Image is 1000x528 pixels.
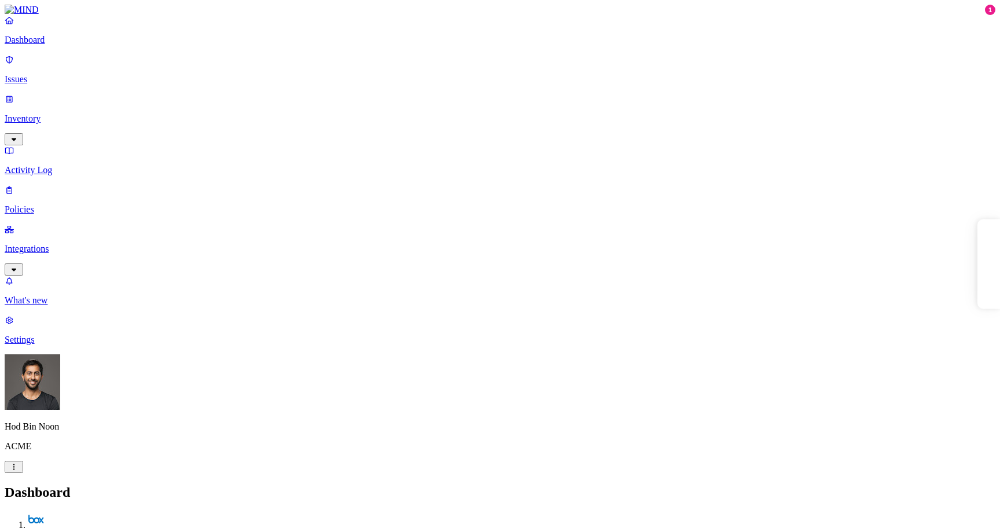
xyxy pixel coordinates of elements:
h2: Dashboard [5,485,995,500]
img: svg%3e [28,512,44,528]
p: Hod Bin Noon [5,421,995,432]
p: Inventory [5,113,995,124]
a: Policies [5,185,995,215]
p: Dashboard [5,35,995,45]
a: Activity Log [5,145,995,175]
p: Policies [5,204,995,215]
p: ACME [5,441,995,452]
p: Settings [5,335,995,345]
a: What's new [5,276,995,306]
img: Hod Bin Noon [5,354,60,410]
p: Issues [5,74,995,85]
a: Settings [5,315,995,345]
p: Integrations [5,244,995,254]
a: Dashboard [5,15,995,45]
img: MIND [5,5,39,15]
a: Inventory [5,94,995,144]
div: 1 [985,5,995,15]
p: What's new [5,295,995,306]
a: Integrations [5,224,995,274]
a: MIND [5,5,995,15]
p: Activity Log [5,165,995,175]
a: Issues [5,54,995,85]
